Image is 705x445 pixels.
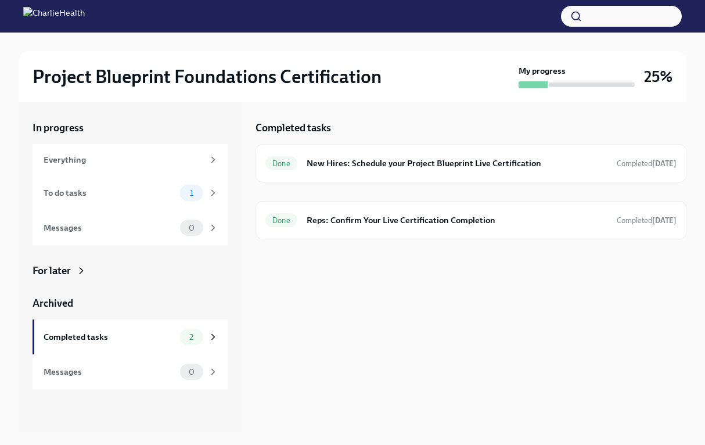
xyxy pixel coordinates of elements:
img: CharlieHealth [23,7,85,26]
span: Done [265,159,297,168]
div: For later [33,264,71,278]
span: October 8th, 2025 16:44 [617,215,677,226]
a: Everything [33,144,228,175]
span: 2 [182,333,200,342]
a: Messages0 [33,354,228,389]
span: 0 [182,224,202,232]
div: Completed tasks [44,331,175,343]
h2: Project Blueprint Foundations Certification [33,65,382,88]
h3: 25% [644,66,672,87]
span: Completed [617,159,677,168]
strong: My progress [519,65,566,77]
h5: Completed tasks [256,121,331,135]
a: In progress [33,121,228,135]
span: September 30th, 2025 14:54 [617,158,677,169]
div: Everything [44,153,203,166]
a: For later [33,264,228,278]
a: Messages0 [33,210,228,245]
a: To do tasks1 [33,175,228,210]
a: DoneReps: Confirm Your Live Certification CompletionCompleted[DATE] [265,211,677,229]
span: Completed [617,216,677,225]
span: 0 [182,368,202,376]
a: Archived [33,296,228,310]
span: Done [265,216,297,225]
div: To do tasks [44,186,175,199]
div: Messages [44,365,175,378]
a: Completed tasks2 [33,320,228,354]
strong: [DATE] [652,216,677,225]
strong: [DATE] [652,159,677,168]
div: Messages [44,221,175,234]
h6: Reps: Confirm Your Live Certification Completion [307,214,607,227]
a: DoneNew Hires: Schedule your Project Blueprint Live CertificationCompleted[DATE] [265,154,677,173]
span: 1 [183,189,200,198]
h6: New Hires: Schedule your Project Blueprint Live Certification [307,157,607,170]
